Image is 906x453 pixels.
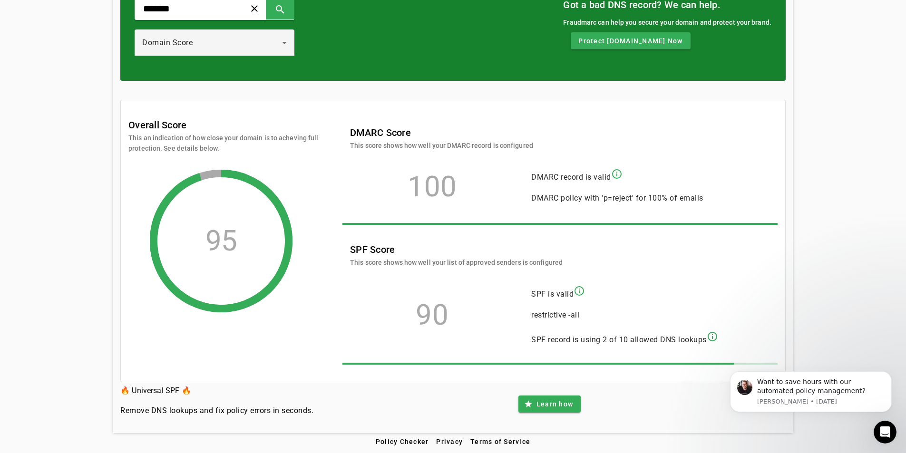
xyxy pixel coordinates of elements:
[350,310,514,320] div: 90
[350,125,533,140] mat-card-title: DMARC Score
[470,438,530,445] span: Terms of Service
[467,433,534,450] button: Terms of Service
[563,17,771,28] div: Fraudmarc can help you secure your domain and protect your brand.
[536,399,573,409] span: Learn how
[531,335,707,344] span: SPF record is using 2 of 10 allowed DNS lookups
[874,421,896,443] iframe: Intercom live chat
[531,310,579,319] span: restrictive -all
[531,289,574,299] span: SPF is valid
[531,193,703,202] span: DMARC policy with 'p=reject' for 100% of emails
[120,384,313,397] h3: 🔥 Universal SPF 🔥
[372,433,433,450] button: Policy Checker
[518,395,581,413] button: Learn how
[205,236,237,246] div: 95
[716,357,906,427] iframe: Intercom notifications message
[376,438,429,445] span: Policy Checker
[531,173,611,182] span: DMARC record is valid
[350,182,514,192] div: 100
[432,433,467,450] button: Privacy
[128,133,319,154] mat-card-subtitle: This an indication of how close your domain is to acheving full protection. See details below.
[574,285,585,297] mat-icon: info_outline
[128,117,186,133] mat-card-title: Overall Score
[571,32,690,49] button: Protect [DOMAIN_NAME] Now
[120,405,313,416] h4: Remove DNS lookups and fix policy errors in seconds.
[707,331,718,342] mat-icon: info_outline
[578,36,682,46] span: Protect [DOMAIN_NAME] Now
[350,257,563,268] mat-card-subtitle: This score shows how well your list of approved senders is configured
[611,168,623,180] mat-icon: info_outline
[350,242,563,257] mat-card-title: SPF Score
[350,140,533,151] mat-card-subtitle: This score shows how well your DMARC record is configured
[142,38,193,47] span: Domain Score
[436,438,463,445] span: Privacy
